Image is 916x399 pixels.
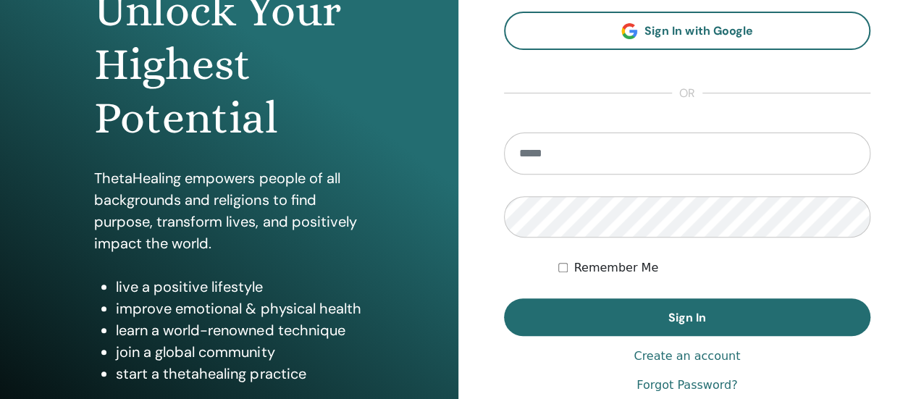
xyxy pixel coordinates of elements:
[116,363,364,385] li: start a thetahealing practice
[504,12,871,50] a: Sign In with Google
[672,85,702,102] span: or
[644,23,752,38] span: Sign In with Google
[634,348,740,365] a: Create an account
[116,298,364,319] li: improve emotional & physical health
[116,276,364,298] li: live a positive lifestyle
[116,319,364,341] li: learn a world-renowned technique
[573,259,658,277] label: Remember Me
[94,167,364,254] p: ThetaHealing empowers people of all backgrounds and religions to find purpose, transform lives, a...
[116,341,364,363] li: join a global community
[636,377,737,394] a: Forgot Password?
[558,259,870,277] div: Keep me authenticated indefinitely or until I manually logout
[668,310,706,325] span: Sign In
[504,298,871,336] button: Sign In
